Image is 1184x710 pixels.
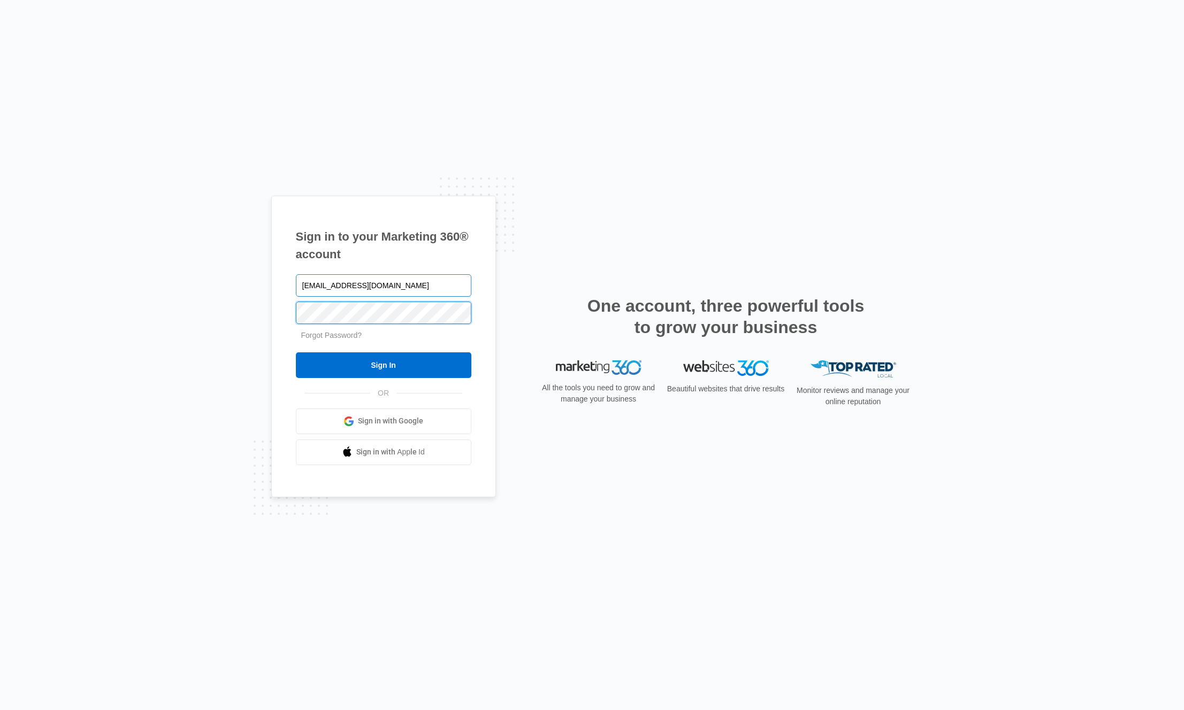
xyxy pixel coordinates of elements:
[539,382,659,405] p: All the tools you need to grow and manage your business
[793,385,913,407] p: Monitor reviews and manage your online reputation
[370,388,396,399] span: OR
[556,360,641,375] img: Marketing 360
[811,360,896,378] img: Top Rated Local
[358,415,423,427] span: Sign in with Google
[296,352,471,378] input: Sign In
[296,439,471,465] a: Sign in with Apple Id
[666,383,786,395] p: Beautiful websites that drive results
[356,446,425,458] span: Sign in with Apple Id
[683,360,769,376] img: Websites 360
[296,274,471,297] input: Email
[296,228,471,263] h1: Sign in to your Marketing 360® account
[296,408,471,434] a: Sign in with Google
[301,331,362,339] a: Forgot Password?
[584,295,868,338] h2: One account, three powerful tools to grow your business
